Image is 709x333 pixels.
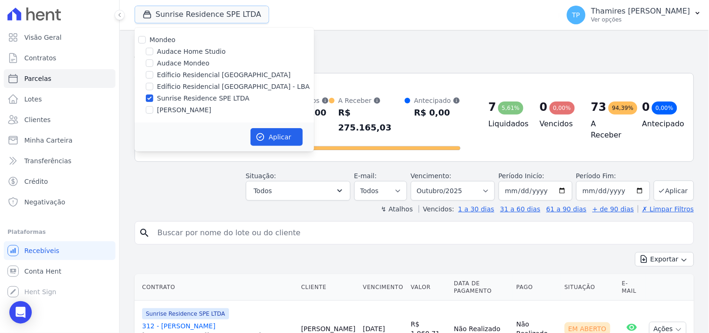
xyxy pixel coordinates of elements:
a: Visão Geral [4,28,115,47]
p: Ver opções [591,16,690,23]
a: Negativação [4,193,115,211]
div: R$ 0,00 [414,105,460,120]
span: Recebíveis [24,246,59,255]
a: Minha Carteira [4,131,115,150]
a: Clientes [4,110,115,129]
th: Valor [407,274,450,301]
a: Crédito [4,172,115,191]
button: Exportar [635,252,694,267]
button: Aplicar [654,181,694,201]
div: 0,00% [550,101,575,115]
a: Recebíveis [4,241,115,260]
th: Contrato [135,274,297,301]
label: Período Fim: [576,171,650,181]
button: TP Thamires [PERSON_NAME] Ver opções [559,2,709,28]
a: Conta Hent [4,262,115,281]
label: Audace Mondeo [157,58,209,68]
label: ↯ Atalhos [381,205,413,213]
h2: Parcelas [135,37,694,54]
span: Negativação [24,197,65,207]
div: 0,00% [652,101,677,115]
div: 94,39% [609,101,637,115]
a: 1 a 30 dias [458,205,494,213]
div: A Receber [338,96,405,105]
span: Transferências [24,156,72,166]
a: [DATE] [363,325,385,333]
span: Sunrise Residence SPE LTDA [142,308,229,319]
label: Situação: [246,172,276,180]
th: Data de Pagamento [450,274,513,301]
span: Minha Carteira [24,136,72,145]
a: 61 a 90 dias [546,205,587,213]
label: Edíficio Residencial [GEOGRAPHIC_DATA] [157,70,291,80]
span: Visão Geral [24,33,62,42]
a: 31 a 60 dias [500,205,540,213]
span: Clientes [24,115,50,124]
h4: A Receber [591,118,628,141]
div: 5,61% [498,101,523,115]
div: R$ 275.165,03 [338,105,405,135]
label: Período Inicío: [499,172,544,180]
label: Sunrise Residence SPE LTDA [157,94,250,103]
th: Vencimento [359,274,407,301]
span: TP [572,12,580,18]
div: Antecipado [414,96,460,105]
label: Audace Home Studio [157,47,226,57]
a: Lotes [4,90,115,109]
a: Transferências [4,152,115,170]
a: Parcelas [4,69,115,88]
a: Contratos [4,49,115,67]
p: Thamires [PERSON_NAME] [591,7,690,16]
label: E-mail: [354,172,377,180]
h4: Vencidos [540,118,576,130]
span: Parcelas [24,74,51,83]
span: Contratos [24,53,56,63]
input: Buscar por nome do lote ou do cliente [152,224,690,242]
button: Todos [246,181,351,201]
h4: Antecipado [642,118,679,130]
div: 7 [488,100,496,115]
div: 73 [591,100,607,115]
div: Open Intercom Messenger [9,301,32,324]
span: Lotes [24,94,42,104]
label: Edíficio Residencial [GEOGRAPHIC_DATA] - LBA [157,82,310,92]
i: search [139,227,150,239]
label: [PERSON_NAME] [157,105,211,115]
label: Vencidos: [419,205,454,213]
a: + de 90 dias [593,205,634,213]
div: 0 [540,100,548,115]
th: Cliente [297,274,359,301]
button: Sunrise Residence SPE LTDA [135,6,269,23]
th: Situação [561,274,618,301]
div: Plataformas [7,226,112,238]
a: ✗ Limpar Filtros [638,205,694,213]
th: Pago [513,274,561,301]
th: E-mail [618,274,646,301]
div: 0 [642,100,650,115]
span: Conta Hent [24,267,61,276]
button: Aplicar [251,128,303,146]
label: Vencimento: [411,172,451,180]
span: Crédito [24,177,48,186]
span: Todos [254,185,272,196]
h4: Liquidados [488,118,525,130]
label: Mondeo [150,36,176,43]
